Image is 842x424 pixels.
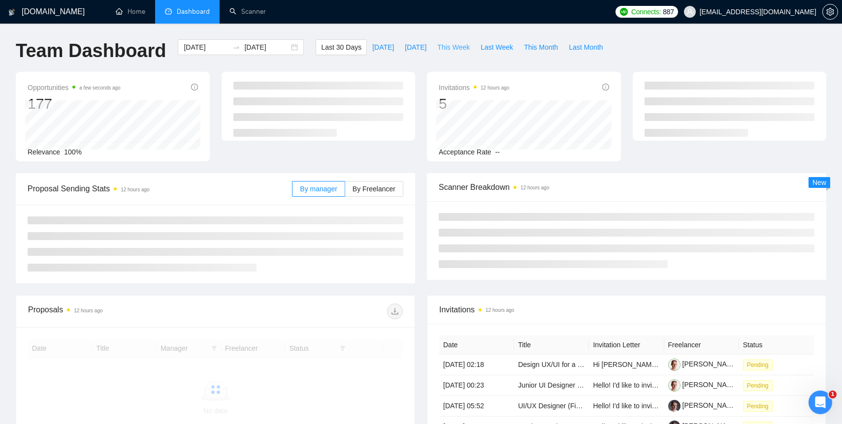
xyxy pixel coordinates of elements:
[232,43,240,51] span: to
[514,355,589,375] td: Design UX/UI for a simple web app (a simple map)
[668,381,739,389] a: [PERSON_NAME]
[439,181,814,193] span: Scanner Breakdown
[177,7,210,16] span: Dashboard
[8,4,15,20] img: logo
[28,148,60,156] span: Relevance
[405,42,426,53] span: [DATE]
[64,148,82,156] span: 100%
[353,185,395,193] span: By Freelancer
[518,402,774,410] a: UI/UX Designer (Figma) – 200 Frames (Desktop & Mobile) for E-commerce Website
[439,335,514,355] th: Date
[495,148,500,156] span: --
[812,179,826,186] span: New
[229,7,266,16] a: searchScanner
[437,42,470,53] span: This Week
[439,396,514,417] td: [DATE] 05:52
[822,4,838,20] button: setting
[620,8,628,16] img: upwork-logo.png
[321,42,361,53] span: Last 30 Days
[28,82,121,93] span: Opportunities
[439,148,491,156] span: Acceptance Rate
[74,308,102,313] time: 12 hours ago
[829,391,837,398] span: 1
[631,6,661,17] span: Connects:
[524,42,558,53] span: This Month
[165,8,172,15] span: dashboard
[399,39,432,55] button: [DATE]
[439,94,509,113] div: 5
[743,401,773,412] span: Pending
[28,94,121,113] div: 177
[79,85,120,91] time: a few seconds ago
[668,379,680,392] img: c1C7RLOuIqWGUqC5q0T5g_uVIez0nxVmhBXQQTsznq8_8JaYIsS0BYGA-5F-3qJmBy
[481,42,513,53] span: Last Week
[232,43,240,51] span: swap-right
[743,402,777,410] a: Pending
[668,400,680,412] img: c1C7RLOuIqWGUqC5q0T5g_uXYEr0nxaCA-yUGdWtBsKA4uU0FIzoRkz0CeEuyj6lff
[439,82,509,93] span: Invitations
[589,335,664,355] th: Invitation Letter
[668,359,680,371] img: c1C7RLOuIqWGUqC5q0T5g_uVIez0nxVmhBXQQTsznq8_8JaYIsS0BYGA-5F-3qJmBy
[569,42,603,53] span: Last Month
[664,335,739,355] th: Freelancer
[367,39,399,55] button: [DATE]
[520,185,549,190] time: 12 hours ago
[184,42,228,53] input: Start date
[316,39,367,55] button: Last 30 Days
[743,380,773,391] span: Pending
[518,361,673,368] a: Design UX/UI for a simple web app (a simple map)
[518,39,563,55] button: This Month
[823,8,838,16] span: setting
[300,185,337,193] span: By manager
[191,84,198,91] span: info-circle
[486,307,514,313] time: 12 hours ago
[475,39,518,55] button: Last Week
[668,360,739,368] a: [PERSON_NAME]
[439,375,514,396] td: [DATE] 00:23
[481,85,509,91] time: 12 hours ago
[372,42,394,53] span: [DATE]
[244,42,289,53] input: End date
[602,84,609,91] span: info-circle
[822,8,838,16] a: setting
[116,7,145,16] a: homeHome
[743,381,777,389] a: Pending
[663,6,674,17] span: 887
[514,335,589,355] th: Title
[743,361,777,368] a: Pending
[28,182,292,195] span: Proposal Sending Stats
[743,360,773,370] span: Pending
[432,39,475,55] button: This Week
[563,39,608,55] button: Last Month
[686,8,693,15] span: user
[121,187,149,192] time: 12 hours ago
[28,303,216,319] div: Proposals
[668,401,739,409] a: [PERSON_NAME]
[439,303,814,316] span: Invitations
[739,335,814,355] th: Status
[514,375,589,396] td: Junior UI Designer for Modern Web and Mobile
[809,391,832,414] iframe: Intercom live chat
[439,355,514,375] td: [DATE] 02:18
[16,39,166,62] h1: Team Dashboard
[518,381,662,389] a: Junior UI Designer for Modern Web and Mobile
[514,396,589,417] td: UI/UX Designer (Figma) – 200 Frames (Desktop & Mobile) for E-commerce Website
